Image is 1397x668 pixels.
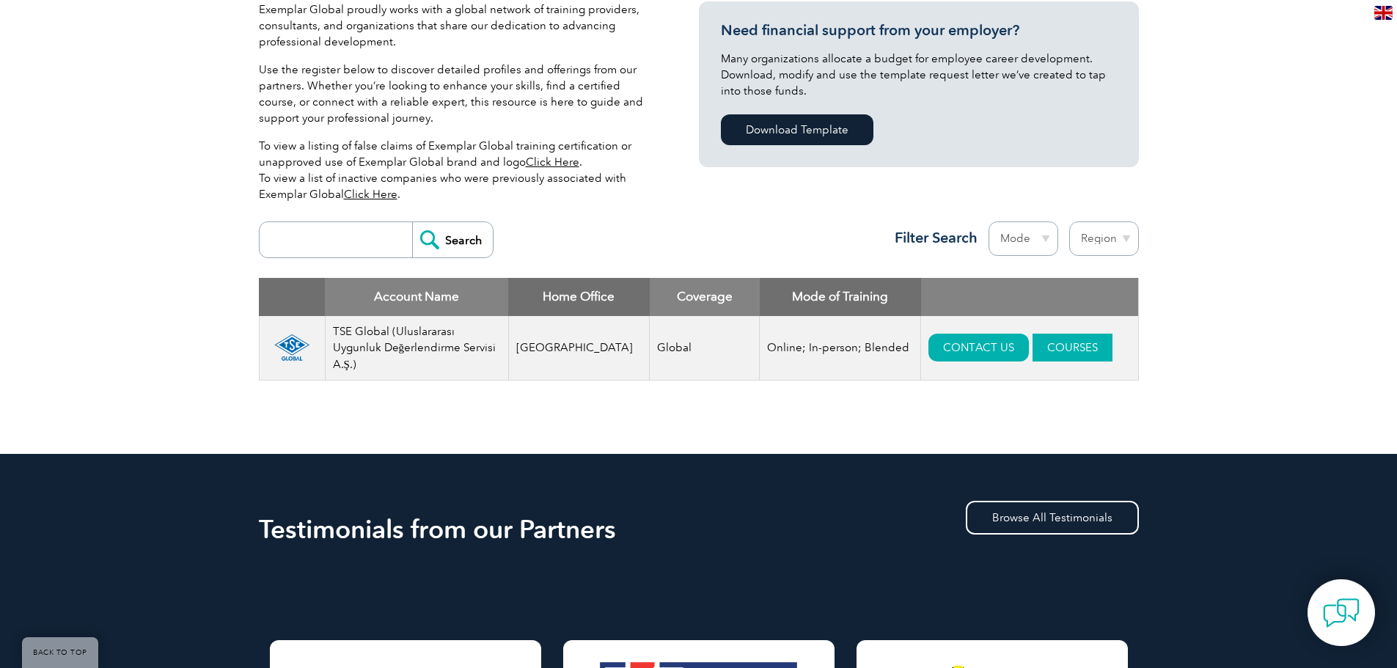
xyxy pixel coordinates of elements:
[508,278,650,316] th: Home Office: activate to sort column ascending
[760,316,921,381] td: Online; In-person; Blended
[721,114,873,145] a: Download Template
[921,278,1138,316] th: : activate to sort column ascending
[259,138,655,202] p: To view a listing of false claims of Exemplar Global training certification or unapproved use of ...
[259,1,655,50] p: Exemplar Global proudly works with a global network of training providers, consultants, and organ...
[760,278,921,316] th: Mode of Training: activate to sort column ascending
[259,62,655,126] p: Use the register below to discover detailed profiles and offerings from our partners. Whether you...
[22,637,98,668] a: BACK TO TOP
[1374,6,1393,20] img: en
[721,51,1117,99] p: Many organizations allocate a budget for employee career development. Download, modify and use th...
[1033,334,1112,361] a: COURSES
[526,155,579,169] a: Click Here
[412,222,493,257] input: Search
[650,278,760,316] th: Coverage: activate to sort column ascending
[886,229,978,247] h3: Filter Search
[267,334,318,361] img: 613cfb79-3206-ef11-9f89-6045bde6fda5-logo.png
[721,21,1117,40] h3: Need financial support from your employer?
[259,518,1139,541] h2: Testimonials from our Partners
[325,316,508,381] td: TSE Global (Uluslararası Uygunluk Değerlendirme Servisi A.Ş.)
[325,278,508,316] th: Account Name: activate to sort column descending
[966,501,1139,535] a: Browse All Testimonials
[508,316,650,381] td: [GEOGRAPHIC_DATA]
[928,334,1029,361] a: CONTACT US
[650,316,760,381] td: Global
[344,188,397,201] a: Click Here
[1323,595,1360,631] img: contact-chat.png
